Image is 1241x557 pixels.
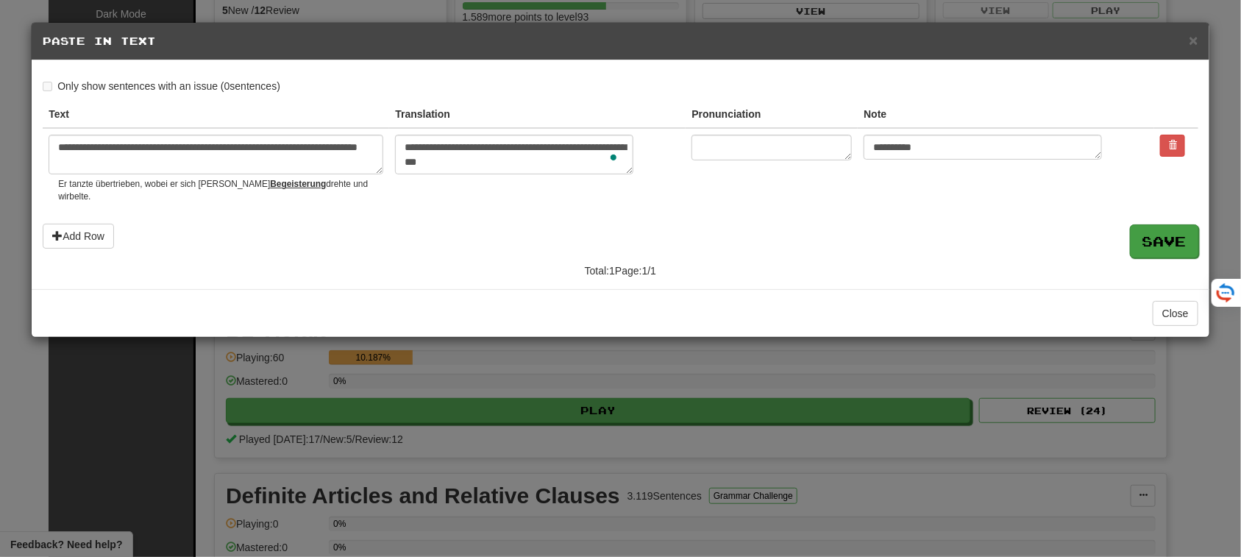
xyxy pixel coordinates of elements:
[389,101,686,128] th: Translation
[43,34,1198,49] h5: Paste in Text
[43,79,280,93] label: Only show sentences with an issue ( 0 sentences)
[43,101,389,128] th: Text
[43,82,52,91] input: Only show sentences with an issue (0sentences)
[858,101,1154,128] th: Note
[1190,32,1198,49] span: ×
[58,178,383,203] small: Er tanzte übertrieben, wobei er sich [PERSON_NAME] drehte und wirbelte.
[270,179,326,189] u: Begeisterung
[395,135,633,174] textarea: To enrich screen reader interactions, please activate Accessibility in Grammarly extension settings
[1153,301,1198,326] button: Close
[424,258,817,278] div: Total: 1 Page: 1 / 1
[1130,224,1199,258] button: Save
[43,224,114,249] button: Add Row
[1190,32,1198,48] button: Close
[686,101,858,128] th: Pronunciation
